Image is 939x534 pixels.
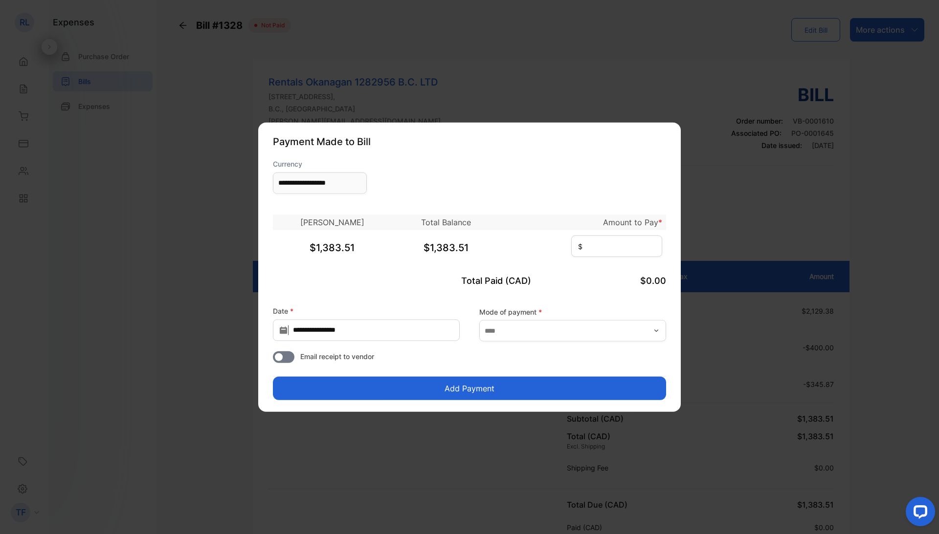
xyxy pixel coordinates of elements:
[273,158,367,169] label: Currency
[273,216,391,228] p: [PERSON_NAME]
[640,275,666,285] span: $0.00
[273,305,460,316] label: Date
[479,306,666,317] label: Mode of payment
[273,134,666,149] p: Payment Made to Bill
[501,216,662,228] p: Amount to Pay
[578,241,582,252] span: $
[273,377,666,400] button: Add Payment
[310,241,355,253] span: $1,383.51
[399,216,492,228] p: Total Balance
[898,493,939,534] iframe: LiveChat chat widget
[404,274,535,287] p: Total Paid (CAD)
[424,241,469,253] span: $1,383.51
[300,351,374,362] span: Email receipt to vendor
